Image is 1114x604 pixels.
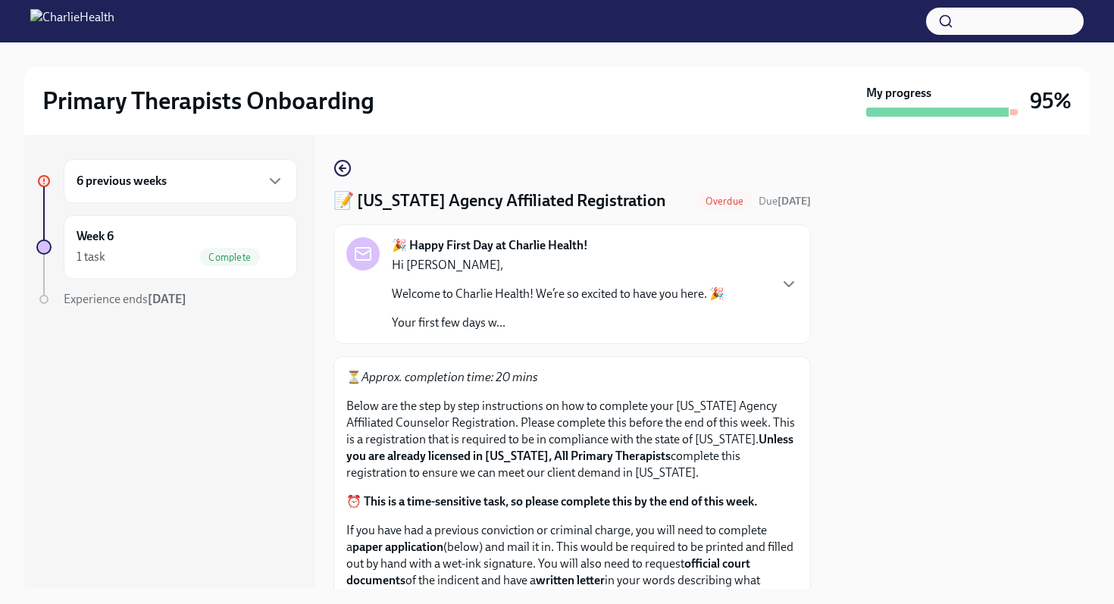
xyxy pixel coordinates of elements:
[346,494,758,509] strong: ⏰ This is a time-sensitive task, so please complete this by the end of this week.
[778,195,811,208] strong: [DATE]
[148,292,186,306] strong: [DATE]
[64,292,186,306] span: Experience ends
[759,194,811,208] span: August 4th, 2025 09:00
[696,196,753,207] span: Overdue
[346,369,798,386] p: ⏳
[536,573,605,587] strong: written letter
[64,159,297,203] div: 6 previous weeks
[352,540,443,554] strong: paper application
[36,215,297,279] a: Week 61 taskComplete
[392,257,724,274] p: Hi [PERSON_NAME],
[77,228,114,245] h6: Week 6
[392,315,724,331] p: Your first few days w...
[759,195,811,208] span: Due
[77,249,105,265] div: 1 task
[42,86,374,116] h2: Primary Therapists Onboarding
[1030,87,1072,114] h3: 95%
[30,9,114,33] img: CharlieHealth
[866,85,931,102] strong: My progress
[346,398,798,481] p: Below are the step by step instructions on how to complete your [US_STATE] Agency Affiliated Coun...
[333,189,666,212] h4: 📝 [US_STATE] Agency Affiliated Registration
[77,173,167,189] h6: 6 previous weeks
[361,370,538,384] em: Approx. completion time: 20 mins
[392,286,724,302] p: Welcome to Charlie Health! We’re so excited to have you here. 🎉
[392,237,588,254] strong: 🎉 Happy First Day at Charlie Health!
[199,252,260,263] span: Complete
